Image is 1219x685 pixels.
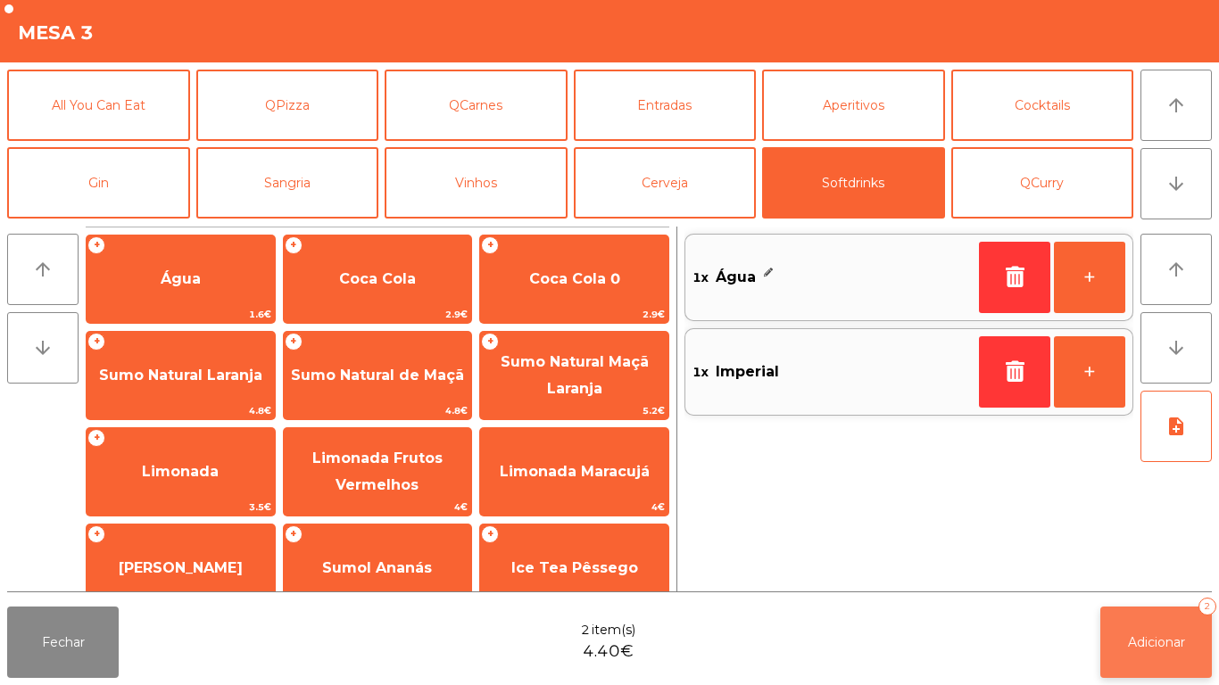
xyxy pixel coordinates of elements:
[87,236,105,254] span: +
[1140,234,1212,305] button: arrow_upward
[284,402,472,419] span: 4.8€
[196,147,379,219] button: Sangria
[32,259,54,280] i: arrow_upward
[7,234,79,305] button: arrow_upward
[18,20,94,46] h4: Mesa 3
[284,306,472,323] span: 2.9€
[762,70,945,141] button: Aperitivos
[87,333,105,351] span: +
[480,306,668,323] span: 2.9€
[291,367,464,384] span: Sumo Natural de Maçã
[1165,95,1187,116] i: arrow_upward
[285,525,303,543] span: +
[716,359,779,385] span: Imperial
[692,359,709,385] span: 1x
[1140,70,1212,141] button: arrow_upward
[1140,391,1212,462] button: note_add
[7,312,79,384] button: arrow_downward
[480,402,668,419] span: 5.2€
[481,525,499,543] span: +
[285,236,303,254] span: +
[142,463,219,480] span: Limonada
[7,607,119,678] button: Fechar
[285,333,303,351] span: +
[574,147,757,219] button: Cerveja
[119,559,243,576] span: [PERSON_NAME]
[511,559,638,576] span: Ice Tea Pêssego
[87,402,275,419] span: 4.8€
[1165,337,1187,359] i: arrow_downward
[87,306,275,323] span: 1.6€
[1165,259,1187,280] i: arrow_upward
[581,621,590,640] span: 2
[481,333,499,351] span: +
[592,621,635,640] span: item(s)
[99,367,262,384] span: Sumo Natural Laranja
[339,270,416,287] span: Coca Cola
[481,236,499,254] span: +
[87,525,105,543] span: +
[574,70,757,141] button: Entradas
[32,337,54,359] i: arrow_downward
[312,450,443,493] span: Limonada Frutos Vermelhos
[716,264,756,291] span: Água
[161,270,201,287] span: Água
[529,270,620,287] span: Coca Cola 0
[87,499,275,516] span: 3.5€
[692,264,709,291] span: 1x
[951,147,1134,219] button: QCurry
[762,147,945,219] button: Softdrinks
[501,353,649,397] span: Sumo Natural Maçã Laranja
[1054,242,1125,313] button: +
[196,70,379,141] button: QPizza
[385,147,568,219] button: Vinhos
[7,147,190,219] button: Gin
[951,70,1134,141] button: Cocktails
[1198,598,1216,615] div: 2
[583,640,634,664] span: 4.40€
[500,463,650,480] span: Limonada Maracujá
[1100,607,1212,678] button: Adicionar2
[322,559,432,576] span: Sumol Ananás
[385,70,568,141] button: QCarnes
[1140,312,1212,384] button: arrow_downward
[284,499,472,516] span: 4€
[1128,634,1185,650] span: Adicionar
[7,70,190,141] button: All You Can Eat
[1140,148,1212,219] button: arrow_downward
[1165,416,1187,437] i: note_add
[480,499,668,516] span: 4€
[1054,336,1125,408] button: +
[87,429,105,447] span: +
[1165,173,1187,194] i: arrow_downward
